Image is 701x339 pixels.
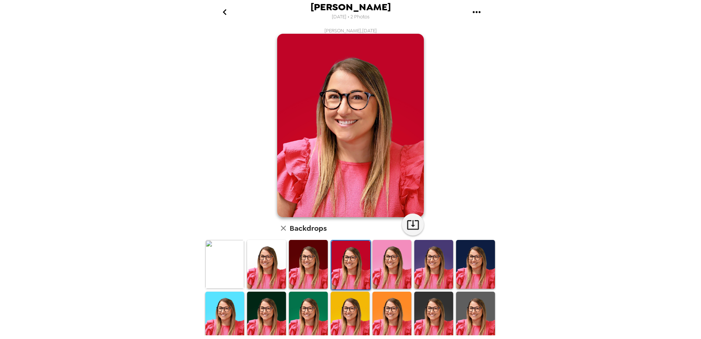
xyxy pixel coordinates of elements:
[205,240,244,288] img: Original
[324,28,377,34] span: [PERSON_NAME] , [DATE]
[332,12,370,22] span: [DATE] • 2 Photos
[311,2,391,12] span: [PERSON_NAME]
[277,34,424,217] img: user
[290,222,327,234] h6: Backdrops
